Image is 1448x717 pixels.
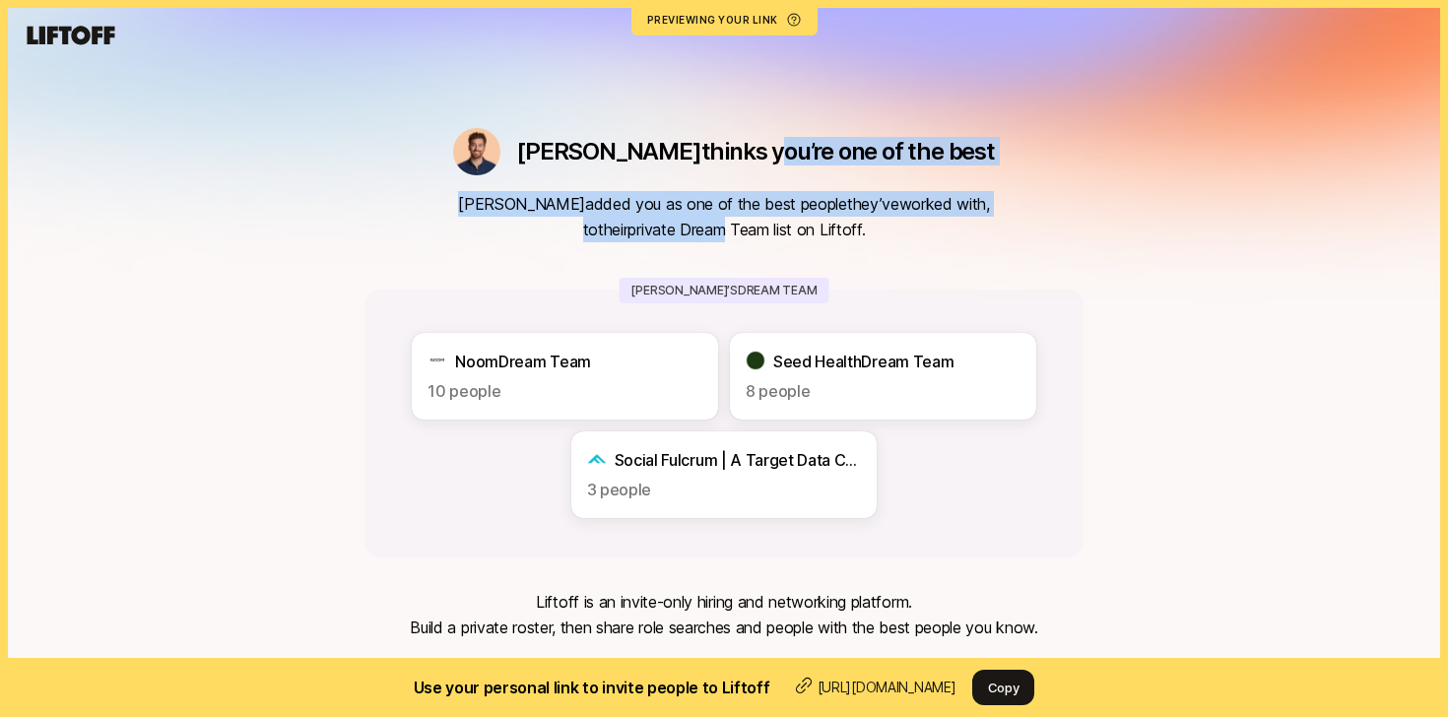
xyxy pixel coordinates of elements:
p: [URL][DOMAIN_NAME] [818,676,956,699]
p: Noom Dream Team [455,349,591,374]
button: Copy [972,670,1035,705]
p: Social Fulcrum | A Target Data Company Dream Team [615,447,862,473]
p: [PERSON_NAME]’s Dream Team [619,278,828,303]
img: Seed Health [746,351,765,370]
h2: Use your personal link to invite people to Liftoff [414,675,770,700]
p: 3 people [587,477,862,502]
img: Noom [428,351,447,370]
p: Liftoff is an invite-only hiring and networking platform. Build a private roster, then share role... [410,589,1037,640]
p: Seed Health Dream Team [773,349,954,374]
p: 10 people [428,378,702,404]
img: Social Fulcrum | A Target Data Company [587,449,607,469]
p: [PERSON_NAME] thinks you’re one of the best [516,138,995,165]
p: Join [PERSON_NAME] on Liftoff [609,656,839,682]
div: Previewing your link [647,12,778,28]
img: 5bed2b0a_e7df_4436_8690_b8ce18a108b4.jfif [453,128,500,175]
p: 8 people [746,378,1020,404]
p: [PERSON_NAME] added you as one of the best people they’ve worked with, to their private Dream Tea... [458,191,990,242]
